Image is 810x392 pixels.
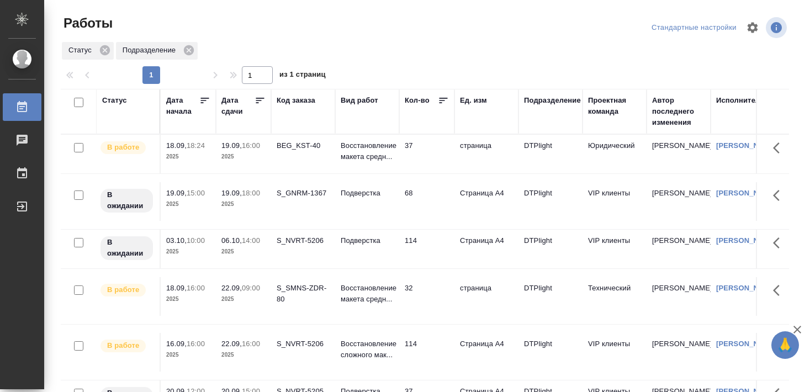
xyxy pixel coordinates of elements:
td: страница [454,277,518,316]
span: 🙏 [776,333,795,357]
p: В работе [107,340,139,351]
a: [PERSON_NAME] [716,189,777,197]
p: 2025 [221,151,266,162]
td: 114 [399,333,454,372]
p: 22.09, [221,284,242,292]
td: [PERSON_NAME] [647,135,711,173]
p: 16:00 [242,141,260,150]
p: 2025 [166,294,210,305]
td: [PERSON_NAME] [647,277,711,316]
div: Подразделение [524,95,581,106]
p: 16:00 [187,340,205,348]
td: 114 [399,230,454,268]
button: Здесь прячутся важные кнопки [766,277,793,304]
td: Технический [583,277,647,316]
td: [PERSON_NAME] [647,333,711,372]
td: Страница А4 [454,333,518,372]
td: VIP клиенты [583,333,647,372]
a: [PERSON_NAME] [716,236,777,245]
p: Восстановление макета средн... [341,140,394,162]
button: Здесь прячутся важные кнопки [766,333,793,359]
p: 18:00 [242,189,260,197]
td: DTPlight [518,277,583,316]
div: S_NVRT-5206 [277,235,330,246]
p: 19.09, [221,141,242,150]
p: 06.10, [221,236,242,245]
p: 2025 [166,349,210,361]
td: 37 [399,135,454,173]
button: Здесь прячутся важные кнопки [766,182,793,209]
div: Подразделение [116,42,198,60]
td: [PERSON_NAME] [647,230,711,268]
div: Дата сдачи [221,95,255,117]
p: 10:00 [187,236,205,245]
td: VIP клиенты [583,182,647,221]
div: Ед. изм [460,95,487,106]
p: 19.09, [166,189,187,197]
div: Вид работ [341,95,378,106]
span: Посмотреть информацию [766,17,789,38]
button: 🙏 [771,331,799,359]
div: Исполнитель выполняет работу [99,283,154,298]
p: В работе [107,142,139,153]
td: DTPlight [518,333,583,372]
p: 16.09, [166,340,187,348]
div: Кол-во [405,95,430,106]
div: Проектная команда [588,95,641,117]
div: Исполнитель выполняет работу [99,338,154,353]
p: 2025 [221,294,266,305]
p: 15:00 [187,189,205,197]
div: Автор последнего изменения [652,95,705,128]
p: 18.09, [166,141,187,150]
p: 18.09, [166,284,187,292]
p: 16:00 [242,340,260,348]
p: В работе [107,284,139,295]
p: 09:00 [242,284,260,292]
span: из 1 страниц [279,68,326,84]
p: 2025 [166,246,210,257]
td: 68 [399,182,454,221]
div: split button [649,19,739,36]
td: DTPlight [518,230,583,268]
div: Код заказа [277,95,315,106]
p: 2025 [221,349,266,361]
td: Страница А4 [454,182,518,221]
a: [PERSON_NAME] [716,141,777,150]
p: Подразделение [123,45,179,56]
p: 2025 [221,246,266,257]
div: Исполнитель [716,95,765,106]
a: [PERSON_NAME] [716,284,777,292]
p: Подверстка [341,235,394,246]
p: 2025 [166,199,210,210]
button: Здесь прячутся важные кнопки [766,230,793,256]
td: DTPlight [518,135,583,173]
div: BEG_KST-40 [277,140,330,151]
a: [PERSON_NAME] [716,340,777,348]
p: 16:00 [187,284,205,292]
td: DTPlight [518,182,583,221]
p: 2025 [166,151,210,162]
p: 22.09, [221,340,242,348]
td: Страница А4 [454,230,518,268]
button: Здесь прячутся важные кнопки [766,135,793,161]
div: S_GNRM-1367 [277,188,330,199]
span: Настроить таблицу [739,14,766,41]
div: S_NVRT-5206 [277,338,330,349]
div: Исполнитель назначен, приступать к работе пока рано [99,235,154,261]
p: Статус [68,45,96,56]
p: Подверстка [341,188,394,199]
div: Статус [62,42,114,60]
p: 19.09, [221,189,242,197]
td: VIP клиенты [583,230,647,268]
p: В ожидании [107,237,146,259]
div: Исполнитель выполняет работу [99,140,154,155]
td: 32 [399,277,454,316]
p: В ожидании [107,189,146,211]
p: Восстановление макета средн... [341,283,394,305]
div: Дата начала [166,95,199,117]
p: 18:24 [187,141,205,150]
div: S_SMNS-ZDR-80 [277,283,330,305]
td: [PERSON_NAME] [647,182,711,221]
span: Работы [61,14,113,32]
p: 03.10, [166,236,187,245]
